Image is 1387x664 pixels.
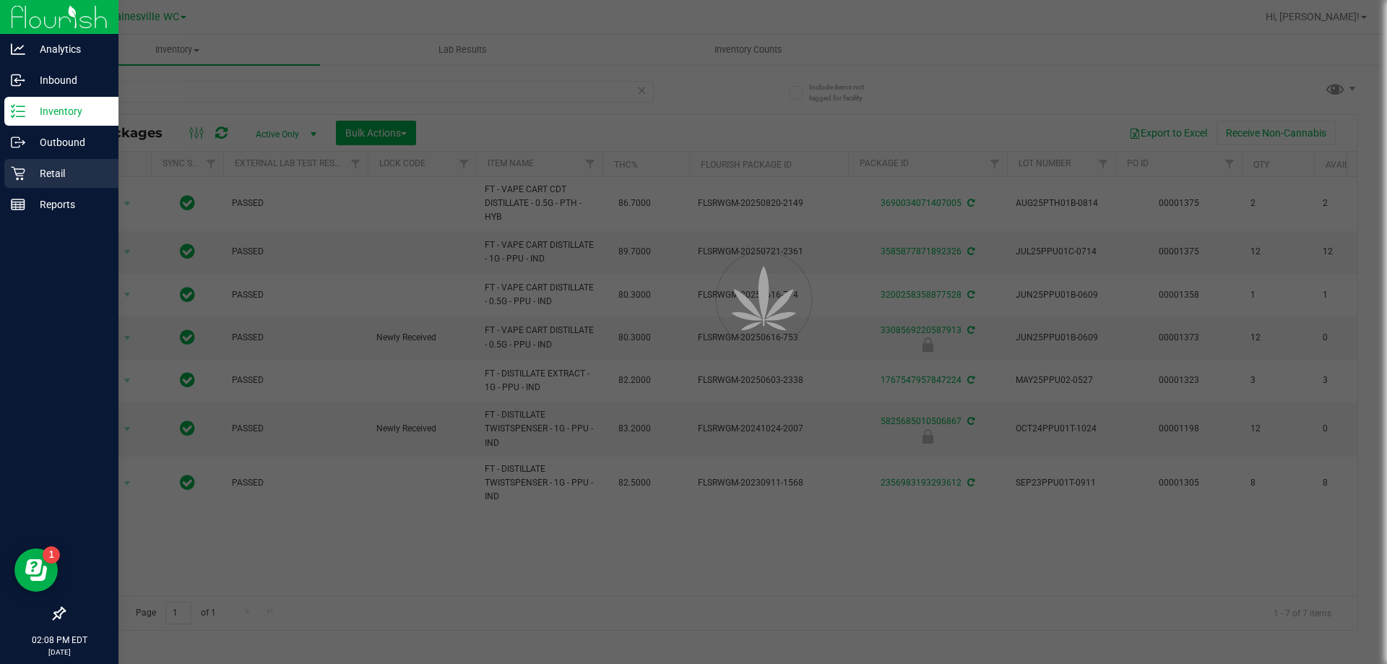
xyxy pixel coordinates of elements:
[25,134,112,151] p: Outbound
[25,72,112,89] p: Inbound
[11,197,25,212] inline-svg: Reports
[11,135,25,150] inline-svg: Outbound
[14,548,58,592] iframe: Resource center
[11,73,25,87] inline-svg: Inbound
[11,42,25,56] inline-svg: Analytics
[25,196,112,213] p: Reports
[11,166,25,181] inline-svg: Retail
[43,546,60,564] iframe: Resource center unread badge
[11,104,25,118] inline-svg: Inventory
[7,634,112,647] p: 02:08 PM EDT
[7,647,112,657] p: [DATE]
[25,40,112,58] p: Analytics
[25,165,112,182] p: Retail
[25,103,112,120] p: Inventory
